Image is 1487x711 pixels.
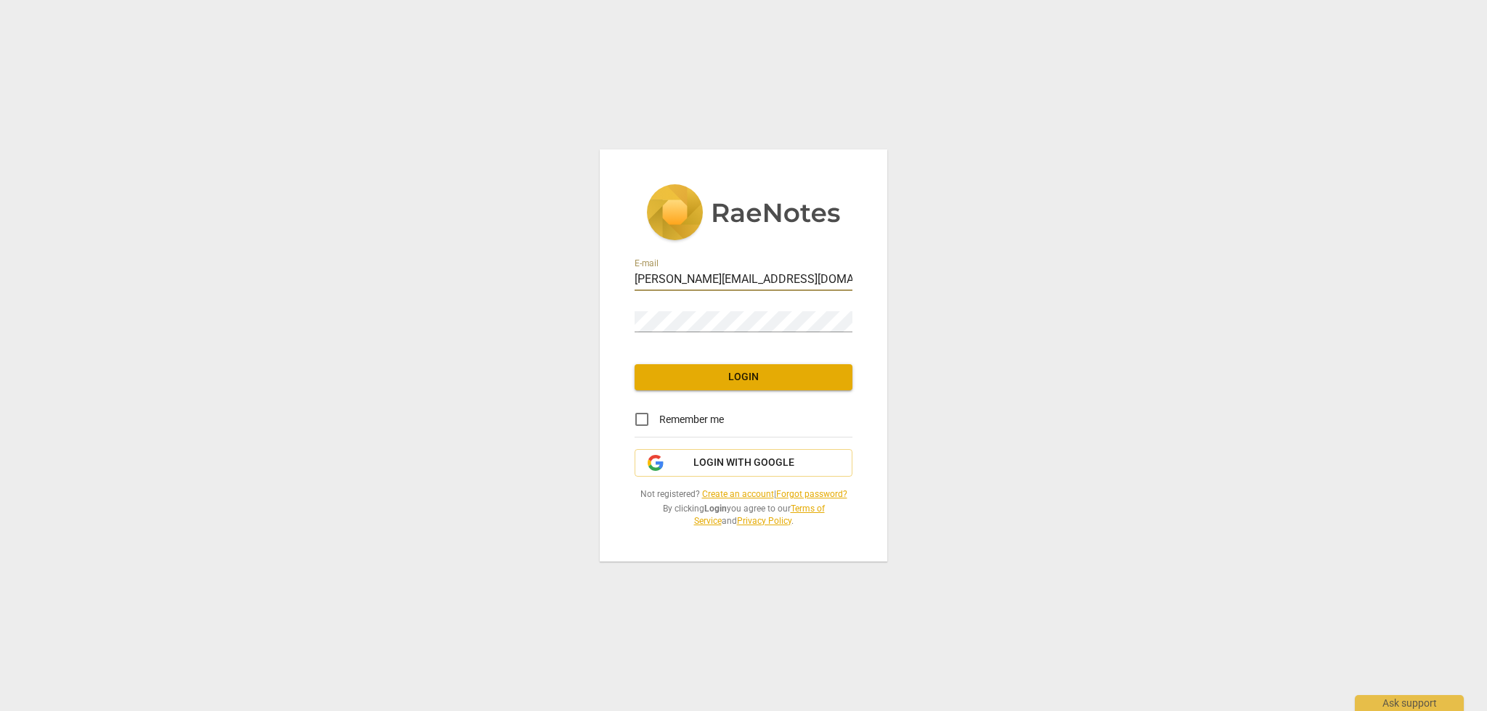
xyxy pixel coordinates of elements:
[1355,695,1464,711] div: Ask support
[635,260,659,268] label: E-mail
[776,489,847,499] a: Forgot password?
[659,412,724,427] span: Remember me
[693,456,794,470] span: Login with Google
[704,504,727,514] b: Login
[737,516,791,526] a: Privacy Policy
[635,449,852,477] button: Login with Google
[635,364,852,390] button: Login
[694,504,825,526] a: Terms of Service
[702,489,774,499] a: Create an account
[646,184,841,244] img: 5ac2273c67554f335776073100b6d88f.svg
[635,503,852,527] span: By clicking you agree to our and .
[635,488,852,501] span: Not registered? |
[646,370,841,385] span: Login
